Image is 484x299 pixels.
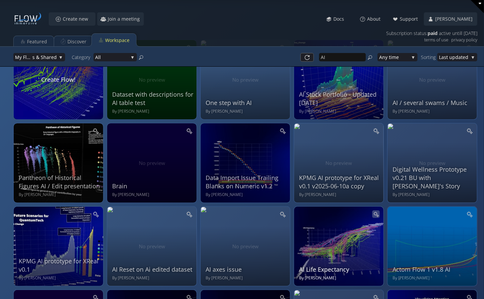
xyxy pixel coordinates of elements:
span: Create new [62,16,92,22]
div: AI axes issue [206,265,287,274]
span: Join a meeting [107,16,144,22]
div: By [PERSON_NAME] [206,275,287,281]
div: Pantheon of Historical Figures AI / Edit presentation [19,174,100,190]
div: Dataset with descriptions for AI table test [112,90,193,107]
span: Docs [333,16,348,22]
div: Sorting [421,53,437,61]
div: By [PERSON_NAME] [112,192,193,198]
span: My Flow [15,53,32,61]
span: me [392,53,409,61]
div: By [PERSON_NAME] [299,275,380,281]
div: By [PERSON_NAME] [393,192,474,198]
span: About [367,16,385,22]
a: privacy policy [451,36,477,44]
div: Brain [112,182,193,190]
span: All [95,53,129,61]
div: By [PERSON_NAME] [299,109,380,114]
div: AI / several swams / Music [393,99,474,107]
div: By [PERSON_NAME] [19,275,100,281]
div: By [PERSON_NAME] [112,109,193,114]
div: KPMG AI prototype for XReal v0.1 [19,257,100,274]
div: By [PERSON_NAME] [206,109,287,114]
div: By [PERSON_NAME] [206,192,287,198]
div: By [PERSON_NAME] [112,275,193,281]
input: Search Flows [319,53,366,61]
div: Category [72,53,93,61]
span: La [439,53,444,61]
div: By [PERSON_NAME] [393,275,474,281]
span: Any ti [379,53,392,61]
div: Discover [67,35,86,48]
div: Digital Wellness Prototype v0.21 BU with [PERSON_NAME]'s Story [393,165,474,191]
div: By [PERSON_NAME] [393,109,474,114]
div: AI Reset on Ai edited dataset [112,265,193,274]
div: KPMG AI prototype for XReal v0.1 v2025-06-10a copy [299,174,380,190]
div: AI Life Expectancy [299,265,380,274]
span: st updated [444,53,469,61]
div: Workspace [105,34,130,47]
span: Support [400,16,422,22]
div: By [PERSON_NAME] [299,192,380,198]
div: AI Stock Portfolio - Updated [DATE] [299,90,380,107]
span: s & Shared [32,53,57,61]
span: [PERSON_NAME] [435,16,477,22]
div: One step with AI [206,99,287,107]
a: terms of use [424,36,448,44]
div: By [PERSON_NAME] [19,192,100,198]
div: Actom Flow 1 v1.8 AI [393,265,474,274]
div: Data Import Issue Trailing Blanks on Numeric v1.2 [206,174,287,190]
div: Featured [27,35,47,48]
